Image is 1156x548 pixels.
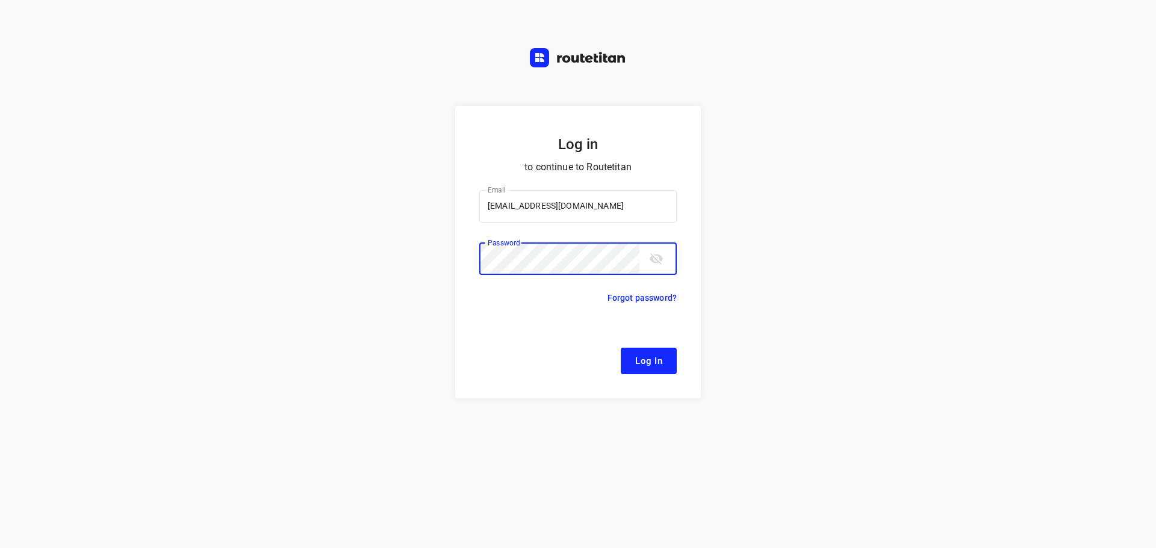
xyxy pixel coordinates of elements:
[644,247,668,271] button: toggle password visibility
[479,135,677,154] h5: Log in
[608,291,677,305] p: Forgot password?
[621,348,677,374] button: Log In
[635,353,662,369] span: Log In
[479,159,677,176] p: to continue to Routetitan
[530,48,626,67] img: Routetitan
